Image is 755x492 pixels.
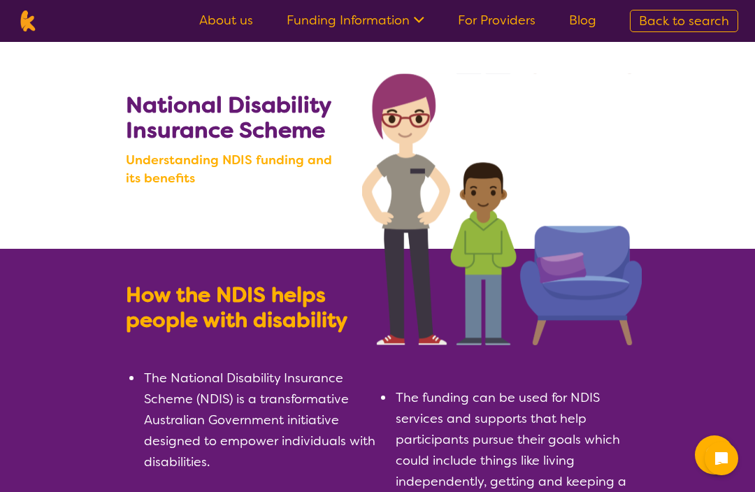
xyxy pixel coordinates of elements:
span: Back to search [639,13,729,29]
b: How the NDIS helps people with disability [126,281,347,334]
button: Channel Menu [695,435,734,475]
a: About us [199,12,253,29]
img: Karista logo [17,10,38,31]
a: Back to search [630,10,738,32]
a: For Providers [458,12,535,29]
b: National Disability Insurance Scheme [126,90,331,145]
a: Funding Information [287,12,424,29]
li: The National Disability Insurance Scheme (NDIS) is a transformative Australian Government initiat... [143,368,377,472]
img: Search NDIS services with Karista [362,73,642,345]
a: Blog [569,12,596,29]
b: Understanding NDIS funding and its benefits [126,151,349,187]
